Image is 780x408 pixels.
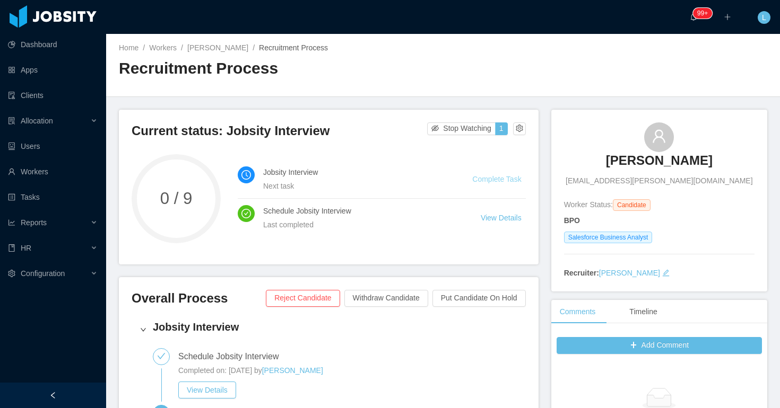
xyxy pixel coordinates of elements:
h2: Recruitment Process [119,58,443,79]
button: Reject Candidate [266,290,340,307]
h4: Schedule Jobsity Interview [263,205,455,217]
a: [PERSON_NAME] [187,43,248,52]
i: icon: right [140,326,146,333]
span: Allocation [21,117,53,125]
button: icon: eye-invisibleStop Watching [427,122,496,135]
button: icon: plusAdd Comment [557,337,762,354]
button: Put Candidate On Hold [432,290,526,307]
div: icon: rightJobsity Interview [132,313,526,346]
span: Salesforce Business Analyst [564,232,653,243]
i: icon: clock-circle [241,170,251,180]
a: icon: robotUsers [8,136,98,157]
h4: Jobsity Interview [153,320,517,334]
button: Withdraw Candidate [344,290,428,307]
a: Complete Task [472,175,521,183]
i: icon: setting [8,270,15,277]
i: icon: edit [662,269,670,277]
span: / [253,43,255,52]
a: View Details [481,214,522,222]
strong: Recruiter: [564,269,599,277]
span: L [762,11,766,24]
span: Reports [21,218,47,227]
a: [PERSON_NAME] [606,152,713,175]
div: Schedule Jobsity Interview [178,348,287,365]
span: Configuration [21,269,65,278]
strong: BPO [564,216,580,225]
a: Home [119,43,138,52]
a: icon: pie-chartDashboard [8,34,98,55]
i: icon: check-circle [241,209,251,218]
span: / [143,43,145,52]
div: Last completed [263,219,455,230]
span: Completed on: [DATE] by [178,366,262,375]
span: Worker Status: [564,200,613,209]
button: View Details [178,382,236,398]
a: [PERSON_NAME] [262,366,323,375]
span: Recruitment Process [259,43,328,52]
span: / [181,43,183,52]
a: [PERSON_NAME] [599,269,660,277]
i: icon: book [8,244,15,252]
a: icon: appstoreApps [8,59,98,81]
i: icon: plus [724,13,731,21]
h3: Current status: Jobsity Interview [132,122,427,139]
i: icon: check [157,352,166,360]
button: icon: setting [513,122,526,135]
h4: Jobsity Interview [263,166,447,178]
a: View Details [178,386,236,394]
span: Candidate [613,199,651,211]
span: HR [21,244,31,252]
h3: Overall Process [132,290,266,307]
div: Timeline [621,300,665,324]
span: [EMAIL_ADDRESS][PERSON_NAME][DOMAIN_NAME] [566,175,752,187]
i: icon: solution [8,117,15,125]
div: Comments [551,300,604,324]
sup: 2146 [693,8,712,19]
div: Next task [263,180,447,192]
a: icon: auditClients [8,85,98,106]
a: icon: profileTasks [8,187,98,208]
i: icon: user [652,129,666,144]
i: icon: line-chart [8,219,15,226]
h3: [PERSON_NAME] [606,152,713,169]
button: 1 [495,122,508,135]
span: 0 / 9 [132,190,221,207]
i: icon: bell [690,13,697,21]
a: icon: userWorkers [8,161,98,182]
a: Workers [149,43,177,52]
